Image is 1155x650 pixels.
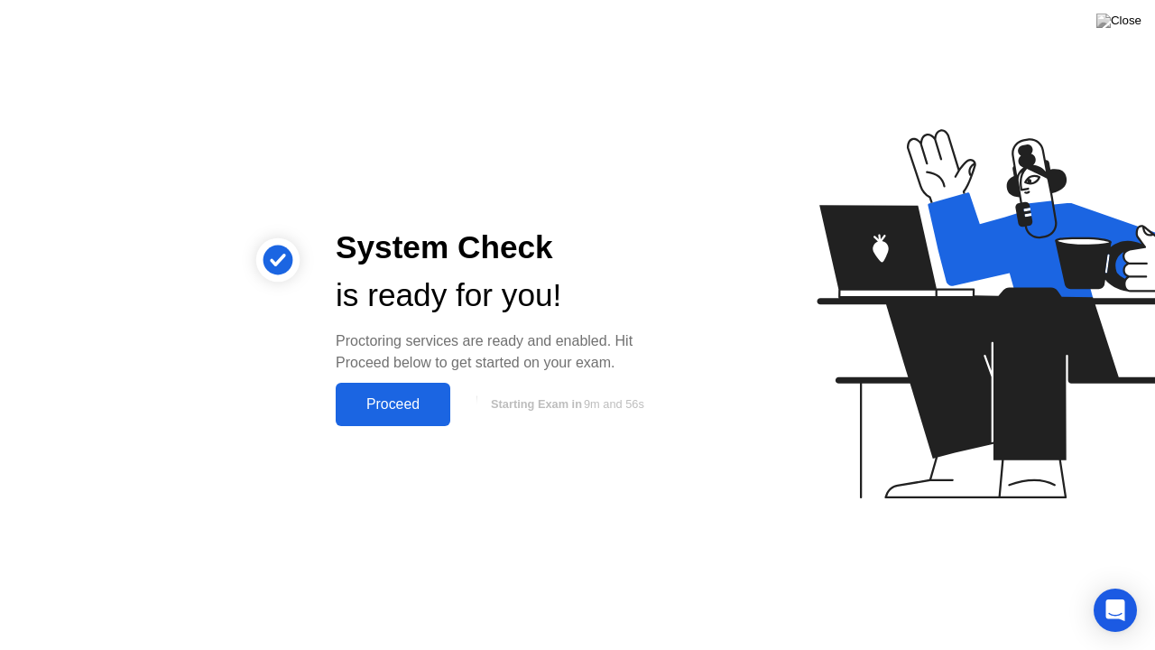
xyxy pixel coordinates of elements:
[584,397,644,411] span: 9m and 56s
[336,224,671,272] div: System Check
[341,396,445,413] div: Proceed
[459,387,671,422] button: Starting Exam in9m and 56s
[336,272,671,320] div: is ready for you!
[336,330,671,374] div: Proctoring services are ready and enabled. Hit Proceed below to get started on your exam.
[1096,14,1141,28] img: Close
[336,383,450,426] button: Proceed
[1094,589,1137,632] div: Open Intercom Messenger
